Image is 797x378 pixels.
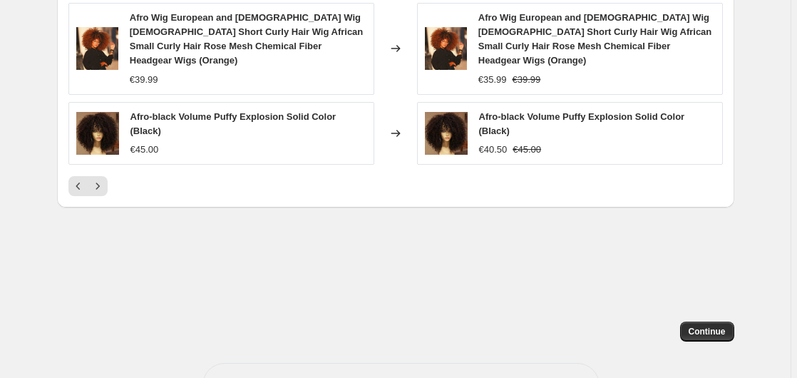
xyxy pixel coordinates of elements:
[87,260,166,271] span: Change prices now
[76,112,119,155] img: 9d2ea1c5-48a6-42d3-ae53-c60519e675bc_80x.jpg
[130,12,364,66] span: Afro Wig European and [DEMOGRAPHIC_DATA] Wig [DEMOGRAPHIC_DATA] Short Curly Hair Wig African Smal...
[425,112,468,155] img: 9d2ea1c5-48a6-42d3-ae53-c60519e675bc_80x.jpg
[440,260,563,271] span: Revert to original prices later?
[68,176,108,196] nav: Pagination
[88,176,108,196] button: Next
[68,230,101,245] h2: Step 4.
[87,280,168,291] span: Change prices later
[68,176,88,196] button: Previous
[479,143,508,157] div: €40.50
[76,27,118,70] img: 1619089644344_80x.jpg
[478,12,712,66] span: Afro Wig European and [DEMOGRAPHIC_DATA] Wig [DEMOGRAPHIC_DATA] Short Curly Hair Wig African Smal...
[130,143,159,157] div: €45.00
[425,27,467,70] img: 1619089644344_80x.jpg
[513,143,541,157] strike: €45.00
[130,111,336,136] span: Afro-black Volume Puffy Explosion Solid Color (Black)
[130,73,158,87] div: €39.99
[479,111,685,136] span: Afro-black Volume Puffy Explosion Solid Color (Black)
[689,326,726,337] span: Continue
[106,230,262,245] p: Select when the prices should change
[513,73,541,87] strike: €39.99
[478,73,507,87] div: €35.99
[680,322,734,342] button: Continue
